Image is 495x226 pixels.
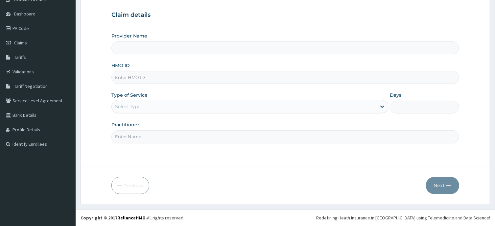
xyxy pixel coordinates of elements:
a: RelianceHMO [117,215,146,221]
div: Select type [115,103,140,110]
label: Type of Service [111,92,148,98]
strong: Copyright © 2017 . [81,215,147,221]
span: Tariff Negotiation [14,83,48,89]
button: Next [426,177,459,194]
div: Redefining Heath Insurance in [GEOGRAPHIC_DATA] using Telemedicine and Data Science! [316,214,490,221]
input: Enter Name [111,130,459,143]
input: Enter HMO ID [111,71,459,84]
label: Provider Name [111,33,147,39]
footer: All rights reserved. [76,209,495,226]
span: Claims [14,40,27,46]
span: Dashboard [14,11,35,17]
label: HMO ID [111,62,130,69]
span: Tariffs [14,54,26,60]
label: Days [390,92,401,98]
label: Practitioner [111,121,139,128]
button: Previous [111,177,149,194]
h3: Claim details [111,12,459,19]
